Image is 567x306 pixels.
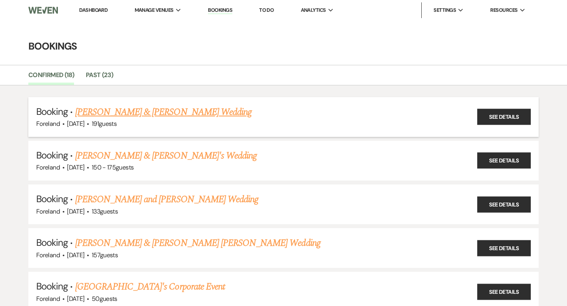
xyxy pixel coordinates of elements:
span: 157 guests [92,251,118,259]
a: See Details [477,196,531,212]
a: [PERSON_NAME] and [PERSON_NAME] Wedding [75,192,259,206]
span: Foreland [36,251,60,259]
span: Resources [490,6,517,14]
a: [GEOGRAPHIC_DATA]'s Corporate Event [75,280,225,294]
span: [DATE] [67,251,84,259]
a: See Details [477,153,531,169]
span: [DATE] [67,295,84,303]
a: [PERSON_NAME] & [PERSON_NAME] Wedding [75,105,252,119]
span: Settings [434,6,456,14]
span: Foreland [36,207,60,216]
a: See Details [477,240,531,256]
span: Booking [36,149,68,161]
span: Booking [36,280,68,292]
span: Foreland [36,163,60,171]
span: 191 guests [92,120,117,128]
span: Manage Venues [135,6,174,14]
span: [DATE] [67,207,84,216]
a: See Details [477,284,531,300]
span: 150 - 175 guests [92,163,133,171]
span: Foreland [36,120,60,128]
img: Weven Logo [28,2,58,18]
a: Past (23) [86,70,113,85]
span: [DATE] [67,163,84,171]
a: [PERSON_NAME] & [PERSON_NAME]'s Wedding [75,149,257,163]
a: See Details [477,109,531,125]
a: Bookings [208,7,232,14]
span: 50 guests [92,295,117,303]
span: Foreland [36,295,60,303]
span: Booking [36,236,68,249]
span: Booking [36,105,68,118]
span: [DATE] [67,120,84,128]
span: Analytics [301,6,326,14]
a: Dashboard [79,7,107,13]
a: To Do [259,7,274,13]
span: Booking [36,193,68,205]
a: [PERSON_NAME] & [PERSON_NAME] [PERSON_NAME] Wedding [75,236,321,250]
a: Confirmed (18) [28,70,74,85]
span: 133 guests [92,207,118,216]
